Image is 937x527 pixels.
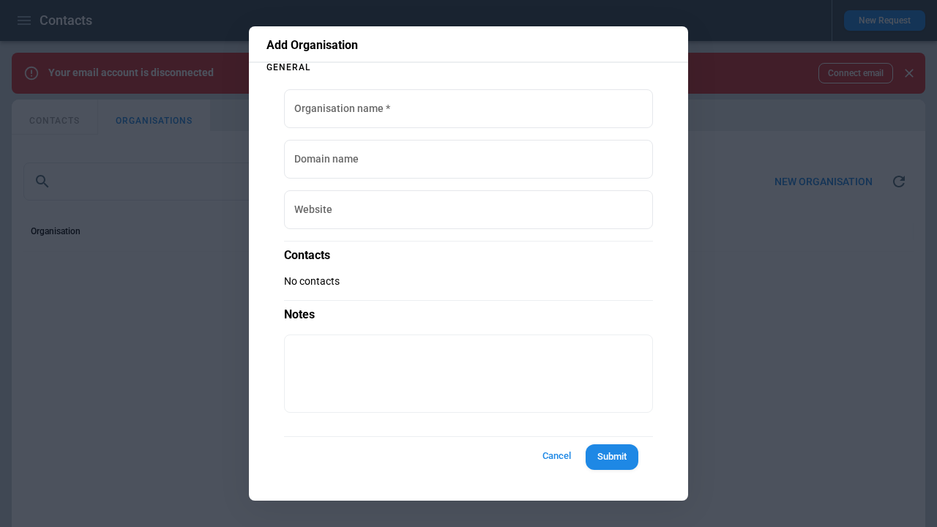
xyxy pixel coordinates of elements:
p: Add Organisation [266,38,671,53]
p: General [266,63,671,72]
button: Cancel [533,443,580,470]
button: Submit [586,444,638,470]
p: No contacts [284,275,653,288]
p: Notes [284,300,653,323]
p: Contacts [284,241,653,263]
